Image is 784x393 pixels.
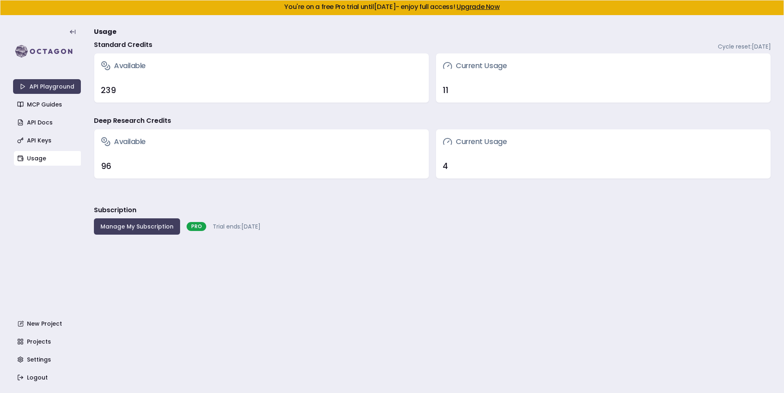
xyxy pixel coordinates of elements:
span: Usage [94,27,116,37]
div: 96 [101,160,422,172]
a: New Project [14,316,82,331]
a: Settings [14,352,82,367]
h4: Deep Research Credits [94,116,171,126]
h3: Available [101,60,146,71]
a: API Playground [13,79,81,94]
h3: Current Usage [443,136,507,147]
button: Manage My Subscription [94,218,180,235]
a: MCP Guides [14,97,82,112]
h3: Subscription [94,205,136,215]
h3: Available [101,136,146,147]
h3: Current Usage [443,60,507,71]
a: API Docs [14,115,82,130]
a: Logout [14,370,82,385]
div: 4 [443,160,764,172]
div: 239 [101,84,422,96]
span: Trial ends: [DATE] [213,222,261,231]
a: Upgrade Now [457,2,500,11]
img: logo-rect-yK7x_WSZ.svg [13,43,81,60]
a: Projects [14,334,82,349]
span: Cycle reset: [DATE] [718,42,771,51]
a: API Keys [14,133,82,148]
h4: Standard Credits [94,40,152,50]
div: PRO [187,222,206,231]
a: Usage [14,151,82,166]
h5: You're on a free Pro trial until [DATE] - enjoy full access! [7,4,777,10]
div: 11 [443,84,764,96]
